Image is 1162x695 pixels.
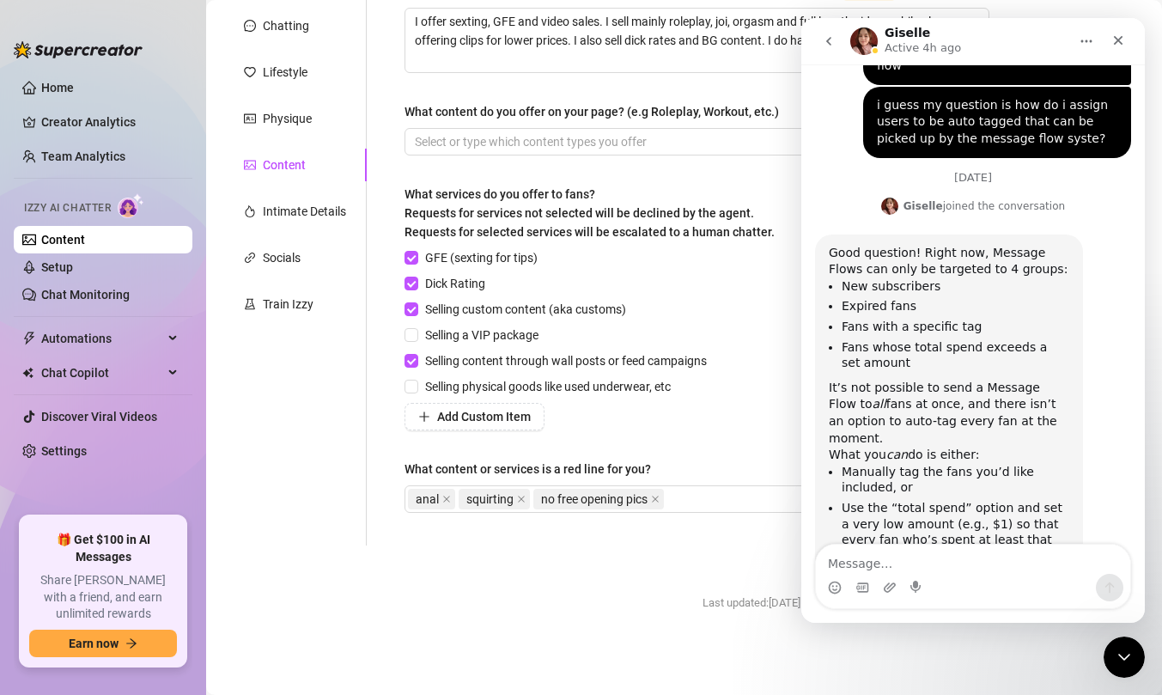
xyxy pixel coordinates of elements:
li: Fans whose total spend exceeds a set amount [40,321,268,353]
div: Chatting [263,16,309,35]
span: no free opening pics [541,490,648,509]
input: What content do you offer on your page? (e.g Roleplay, Workout, etc.) [415,131,418,152]
span: Selling content through wall posts or feed campaigns [418,351,714,370]
div: Socials [263,248,301,267]
span: Automations [41,325,163,352]
span: heart [244,66,256,78]
textarea: Describe your niche and what content your fans are looking for in 2-3 sentences [405,9,989,72]
button: Send a message… [295,556,322,583]
a: Discover Viral Videos [41,410,157,424]
img: AI Chatter [118,193,144,218]
a: Setup [41,260,73,274]
div: Content [263,155,306,174]
span: GFE (sexting for tips) [418,248,544,267]
button: Emoji picker [27,563,40,576]
a: Content [41,233,85,247]
li: Use the “total spend” option and set a very low amount (e.g., $1) so that every fan who’s spent a... [40,482,268,546]
li: Fans with a specific tag [40,301,268,317]
a: Chat Monitoring [41,288,130,302]
iframe: Intercom live chat [801,18,1145,623]
img: Chat Copilot [22,367,33,379]
a: Creator Analytics [41,108,179,136]
span: What services do you offer to fans? Requests for services not selected will be declined by the ag... [405,187,775,239]
li: Manually tag the fans you’d like included, or [40,446,268,478]
a: Home [41,81,74,94]
span: no free opening pics [533,489,664,509]
span: Selling a VIP package [418,326,545,344]
span: anal [416,490,439,509]
li: Expired fans [40,280,268,296]
button: Start recording [109,563,123,576]
span: Izzy AI Chatter [24,200,111,216]
span: anal [408,489,455,509]
button: Gif picker [54,563,68,576]
div: It’s not possible to send a Message Flow to fans at once, and there isn’t an option to auto-tag e... [27,362,268,429]
div: Train Izzy [263,295,313,314]
button: Add Custom Item [405,403,544,430]
span: Earn now [69,637,119,650]
button: Earn nowarrow-right [29,630,177,657]
span: close [442,495,451,503]
button: Upload attachment [82,563,95,576]
textarea: Message… [15,527,329,556]
div: Lifestyle [263,63,307,82]
div: What you do is either: [27,429,268,446]
span: idcard [244,113,256,125]
iframe: Intercom live chat [1104,637,1145,678]
span: Last updated: [DATE] 9:39 AM by [703,594,854,612]
i: can [85,430,106,443]
span: experiment [244,298,256,310]
span: close [517,495,526,503]
div: Good question! Right now, Message Flows can only be targeted to 4 groups: [27,227,268,260]
div: Giselle says… [14,216,330,654]
span: message [244,20,256,32]
span: squirting [466,490,514,509]
label: What content do you offer on your page? (e.g Roleplay, Workout, etc.) [405,102,791,121]
span: 🎁 Get $100 in AI Messages [29,532,177,565]
span: link [244,252,256,264]
div: What content or services is a red line for you? [405,460,651,479]
div: Intimate Details [263,202,346,221]
span: squirting [459,489,530,509]
input: What content or services is a red line for you? [667,489,671,509]
span: Chat Copilot [41,359,163,387]
span: plus [418,411,430,423]
span: close [651,495,660,503]
span: Selling custom content (aka customs) [418,300,633,319]
a: Team Analytics [41,149,125,163]
span: Add Custom Item [437,410,531,424]
div: What content do you offer on your page? (e.g Roleplay, Workout, etc.) [405,102,779,121]
span: thunderbolt [22,332,36,345]
div: Physique [263,109,312,128]
span: picture [244,159,256,171]
a: Settings [41,444,87,458]
div: Good question! Right now, Message Flows can only be targeted to 4 groups:New subscribersExpired f... [14,216,282,616]
li: New subscribers [40,260,268,277]
span: arrow-right [125,637,137,649]
span: Share [PERSON_NAME] with a friend, and earn unlimited rewards [29,572,177,623]
span: Dick Rating [418,274,492,293]
label: What content or services is a red line for you? [405,460,663,479]
span: fire [244,205,256,217]
i: all [70,379,84,393]
img: logo-BBDzfeDw.svg [14,41,143,58]
span: Selling physical goods like used underwear, etc [418,377,678,396]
